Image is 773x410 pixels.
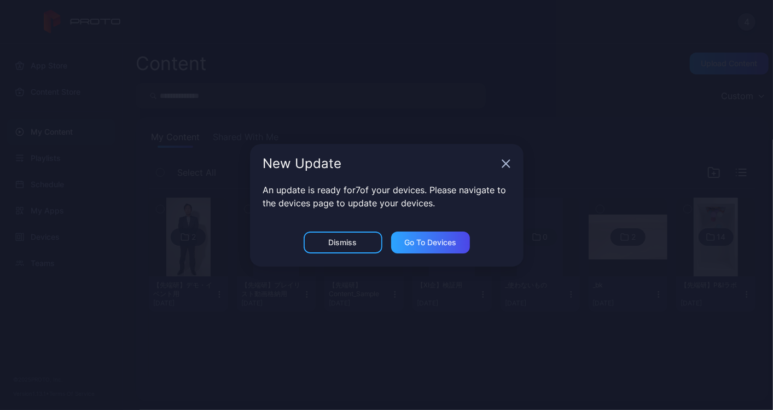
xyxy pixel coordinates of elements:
div: Dismiss [329,238,357,247]
button: Dismiss [304,232,382,253]
p: An update is ready for 7 of your devices. Please navigate to the devices page to update your devi... [263,183,510,210]
button: Go to devices [391,232,470,253]
div: Go to devices [404,238,456,247]
div: New Update [263,157,497,170]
